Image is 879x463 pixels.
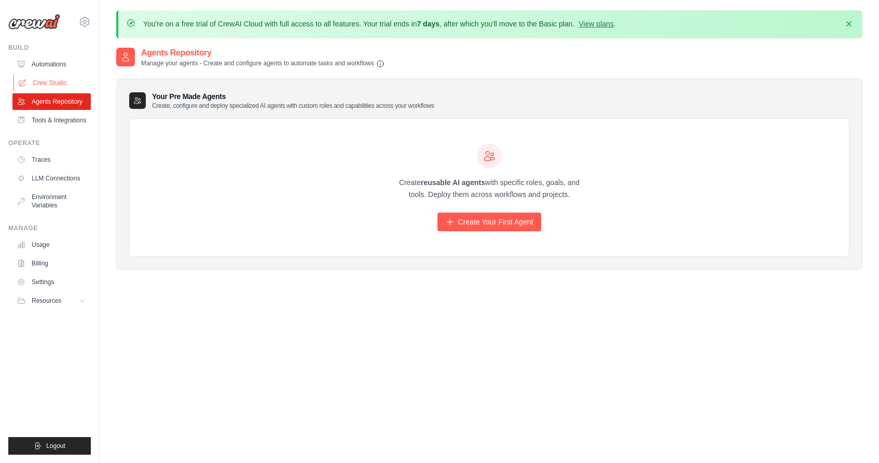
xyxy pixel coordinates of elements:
[417,20,439,28] strong: 7 days
[141,47,384,59] h2: Agents Repository
[12,189,91,214] a: Environment Variables
[421,178,485,187] strong: reusable AI agents
[12,170,91,187] a: LLM Connections
[32,297,61,305] span: Resources
[12,56,91,73] a: Automations
[13,75,92,91] a: Crew Studio
[12,93,91,110] a: Agents Repository
[12,151,91,168] a: Traces
[143,19,616,29] p: You're on a free trial of CrewAI Cloud with full access to all features. Your trial ends in , aft...
[390,177,589,201] p: Create with specific roles, goals, and tools. Deploy them across workflows and projects.
[12,112,91,129] a: Tools & Integrations
[152,102,434,110] p: Create, configure and deploy specialized AI agents with custom roles and capabilities across your...
[12,255,91,272] a: Billing
[437,213,542,231] a: Create Your First Agent
[8,139,91,147] div: Operate
[8,44,91,52] div: Build
[12,236,91,253] a: Usage
[46,442,65,450] span: Logout
[8,224,91,232] div: Manage
[579,20,613,28] a: View plans
[8,14,60,30] img: Logo
[12,292,91,309] button: Resources
[141,59,384,68] p: Manage your agents - Create and configure agents to automate tasks and workflows
[12,274,91,290] a: Settings
[152,91,434,110] h3: Your Pre Made Agents
[8,437,91,455] button: Logout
